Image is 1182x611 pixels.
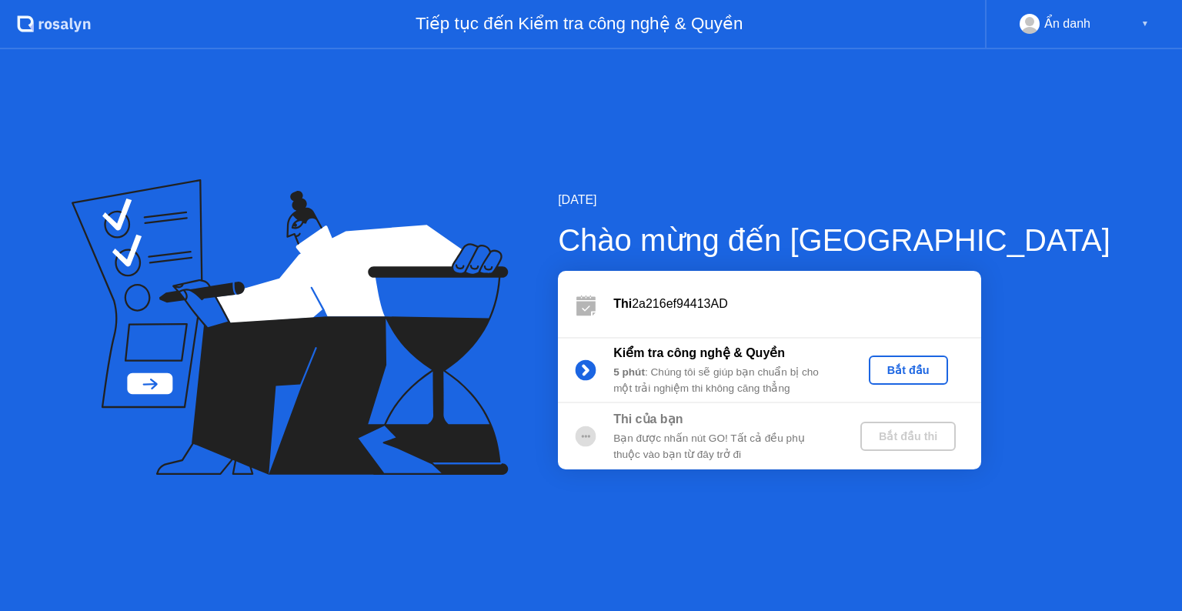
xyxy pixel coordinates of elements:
[613,431,835,462] div: Bạn được nhấn nút GO! Tất cả đều phụ thuộc vào bạn từ đây trở đi
[866,430,950,442] div: Bắt đầu thi
[613,346,785,359] b: Kiểm tra công nghệ & Quyền
[1044,14,1090,34] div: Ẩn danh
[613,365,835,396] div: : Chúng tôi sẽ giúp bạn chuẩn bị cho một trải nghiệm thi không căng thẳng
[613,366,645,378] b: 5 phút
[613,295,981,313] div: 2a216ef94413AD
[558,191,1110,209] div: [DATE]
[875,364,942,376] div: Bắt đầu
[869,356,948,385] button: Bắt đầu
[558,217,1110,263] div: Chào mừng đến [GEOGRAPHIC_DATA]
[613,412,683,426] b: Thi của bạn
[860,422,956,451] button: Bắt đầu thi
[613,297,632,310] b: Thi
[1141,14,1149,34] div: ▼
